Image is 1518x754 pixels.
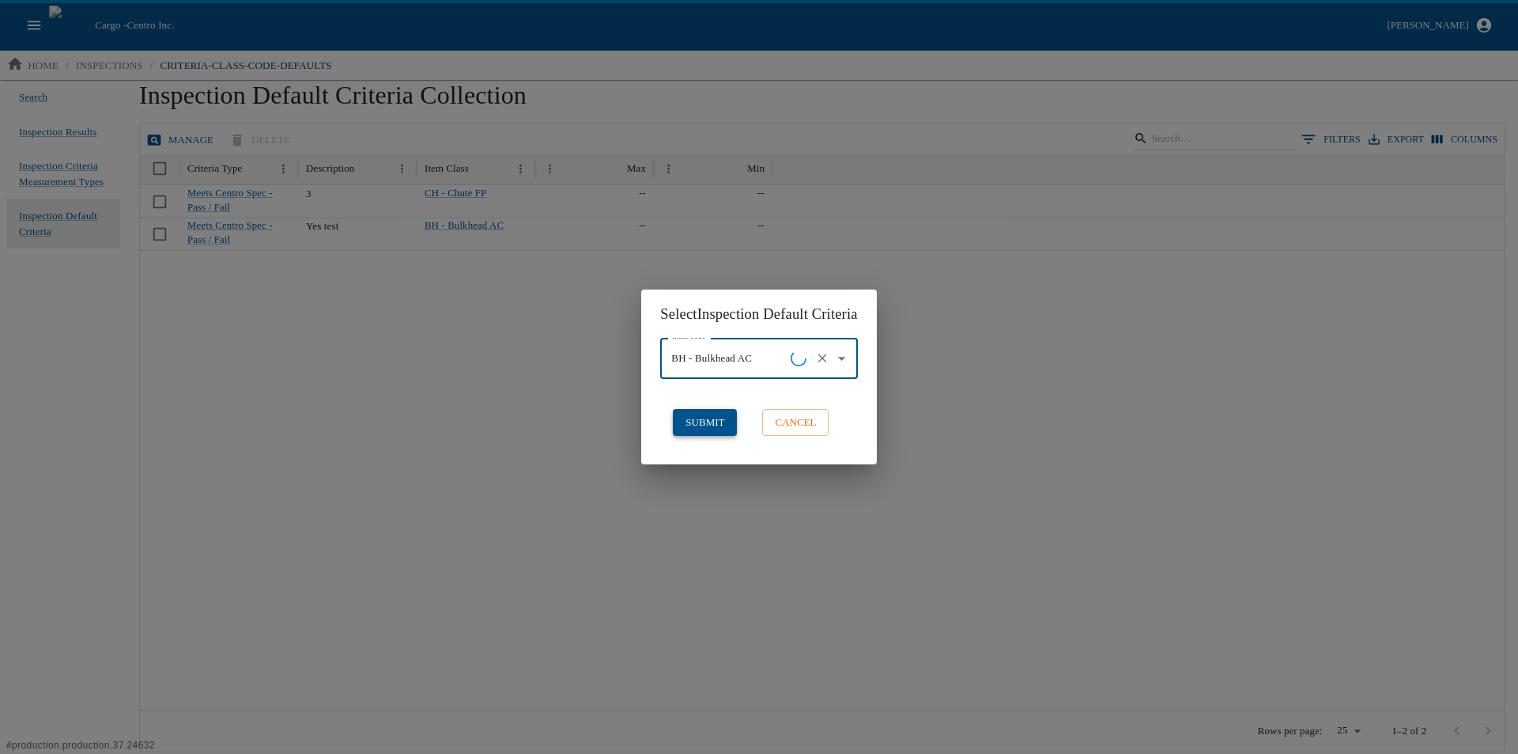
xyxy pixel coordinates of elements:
button: submit [673,409,737,437]
button: cancel [762,409,829,437]
button: Clear [812,348,833,369]
h2: Select [641,290,876,339]
button: Open [831,348,852,369]
span: Inspection Default Criteria [697,305,858,322]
